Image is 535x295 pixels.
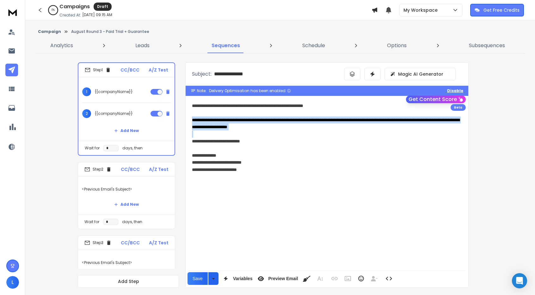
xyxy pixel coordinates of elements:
[82,12,112,17] p: [DATE] 09:15 AM
[255,272,299,285] button: Preview Email
[220,272,254,285] button: Variables
[78,275,179,288] button: Add Step
[109,124,144,137] button: Add New
[6,276,19,289] button: L
[470,4,524,16] button: Get Free Credits
[82,254,171,272] p: <Previous Email's Subject>
[95,89,133,94] p: {{companyName}}
[149,240,169,246] p: A/Z Test
[342,272,354,285] button: Insert Image (Ctrl+P)
[209,88,291,93] div: Delivery Optimisation has been enabled
[82,87,91,96] span: 1
[82,109,91,118] span: 2
[192,70,212,78] p: Subject:
[301,272,313,285] button: Clean HTML
[121,166,140,173] p: CC/BCC
[78,162,175,229] li: Step2CC/BCCA/Z Test<Previous Email's Subject>Add NewWait fordays, then
[52,8,55,12] p: 0 %
[38,29,61,34] button: Campaign
[403,7,440,13] p: My Workspace
[387,42,407,49] p: Options
[383,38,410,53] a: Options
[59,13,81,18] p: Created At:
[267,276,299,281] span: Preview Email
[6,6,19,18] img: logo
[78,235,175,288] li: Step3CC/BCCA/Z Test<Previous Email's Subject>Add New
[94,3,112,11] div: Draft
[85,146,100,151] p: Wait for
[469,42,505,49] p: Subsequences
[329,272,341,285] button: Insert Link (Ctrl+K)
[46,38,77,53] a: Analytics
[298,38,329,53] a: Schedule
[120,67,139,73] p: CC/BCC
[368,272,380,285] button: Insert Unsubscribe Link
[465,38,509,53] a: Subsequences
[149,67,168,73] p: A/Z Test
[84,240,112,246] div: Step 3
[232,276,254,281] span: Variables
[451,104,466,111] div: Beta
[59,3,90,10] h1: Campaigns
[197,88,206,93] span: Note:
[50,42,73,49] p: Analytics
[135,42,150,49] p: Leads
[314,272,326,285] button: More Text
[302,42,325,49] p: Schedule
[355,272,367,285] button: Emoticons
[85,67,111,73] div: Step 1
[82,180,171,198] p: <Previous Email's Subject>
[84,219,99,224] p: Wait for
[122,219,142,224] p: days, then
[384,68,456,80] button: Magic AI Generator
[447,88,463,93] button: Disable
[121,240,140,246] p: CC/BCC
[512,273,527,288] div: Open Intercom Messenger
[122,146,143,151] p: days, then
[95,111,133,116] p: {{companyName}}
[84,166,112,172] div: Step 2
[208,38,244,53] a: Sequences
[71,29,149,34] p: August Round 3 - Paid Trial + Guarantee
[383,272,395,285] button: Code View
[78,62,175,156] li: Step1CC/BCCA/Z Test1{{companyName}}2{{companyName}}Add NewWait fordays, then
[212,42,240,49] p: Sequences
[149,166,169,173] p: A/Z Test
[406,96,466,103] button: Get Content Score
[188,272,208,285] button: Save
[132,38,153,53] a: Leads
[109,198,144,211] button: Add New
[398,71,443,77] p: Magic AI Generator
[483,7,520,13] p: Get Free Credits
